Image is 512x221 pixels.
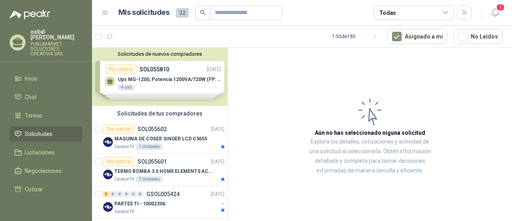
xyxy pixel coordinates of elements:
[136,176,163,182] div: 7 Unidades
[136,144,163,150] div: 1 Unidades
[454,29,502,44] button: No Leídos
[315,128,425,137] h3: Aún no has seleccionado niguna solicitud
[114,135,207,143] p: MAQUINA DE COSER SINGER LCD C5655
[379,8,396,17] div: Todas
[137,191,143,197] div: 0
[25,185,43,194] span: Cotizar
[211,126,224,133] p: [DATE]
[10,182,82,197] a: Cotizar
[103,189,226,215] a: 6 0 0 0 0 0 GSOL005424[DATE] Company LogoPARTES TI - 10002306Caracol TV
[488,6,502,20] button: 1
[10,71,82,86] a: Inicio
[103,157,134,166] div: Por cotizar
[110,191,116,197] div: 0
[10,163,82,178] a: Negociaciones
[10,126,82,142] a: Solicitudes
[146,191,180,197] p: GSOL005424
[25,74,38,83] span: Inicio
[103,170,113,179] img: Company Logo
[10,89,82,105] a: Chat
[211,158,224,166] p: [DATE]
[308,137,432,176] p: Explora los detalles, cotizaciones y actividad de una solicitud al seleccionarla. Obtén informaci...
[114,200,165,208] p: PARTES TI - 10002306
[92,121,228,154] a: Por cotizarSOL055602[DATE] Company LogoMAQUINA DE COSER SINGER LCD C5655Caracol TV1 Unidades
[138,159,167,164] p: SOL055601
[138,126,167,132] p: SOL055602
[103,137,113,147] img: Company Logo
[92,154,228,186] a: Por cotizarSOL055601[DATE] Company LogoTERMO BOMBA 3.0 HOME ELEMENTS ACERO INOXCaracol TV7 Unidades
[114,168,214,175] p: TERMO BOMBA 3.0 HOME ELEMENTS ACERO INOX
[118,7,170,18] h1: Mis solicitudes
[124,191,130,197] div: 0
[25,166,62,175] span: Negociaciones
[25,148,54,157] span: Licitaciones
[10,145,82,160] a: Licitaciones
[117,191,123,197] div: 0
[103,191,109,197] div: 6
[114,209,134,215] p: Caracol TV
[103,202,113,212] img: Company Logo
[200,10,206,15] span: search
[30,42,82,56] p: PUBLIMARKET SOLUCIONES CREATIVA SAS
[10,108,82,123] a: Tareas
[114,176,134,182] p: Caracol TV
[30,29,82,40] p: osbal [PERSON_NAME]
[130,191,136,197] div: 0
[332,30,381,43] div: 1 - 50 de 180
[496,4,505,11] span: 1
[25,93,37,101] span: Chat
[388,29,447,44] button: Asignado a mi
[92,106,228,121] div: Solicitudes de tus compradores
[10,10,50,19] img: Logo peakr
[25,130,52,138] span: Solicitudes
[211,191,224,198] p: [DATE]
[92,48,228,106] div: Solicitudes de nuevos compradoresPor cotizarSOL055810[DATE] Ups MG-1200, Potencia 1200VA/720W (FP...
[103,124,134,134] div: Por cotizar
[176,8,189,18] span: 32
[25,111,42,120] span: Tareas
[95,51,224,57] button: Solicitudes de nuevos compradores
[114,144,134,150] p: Caracol TV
